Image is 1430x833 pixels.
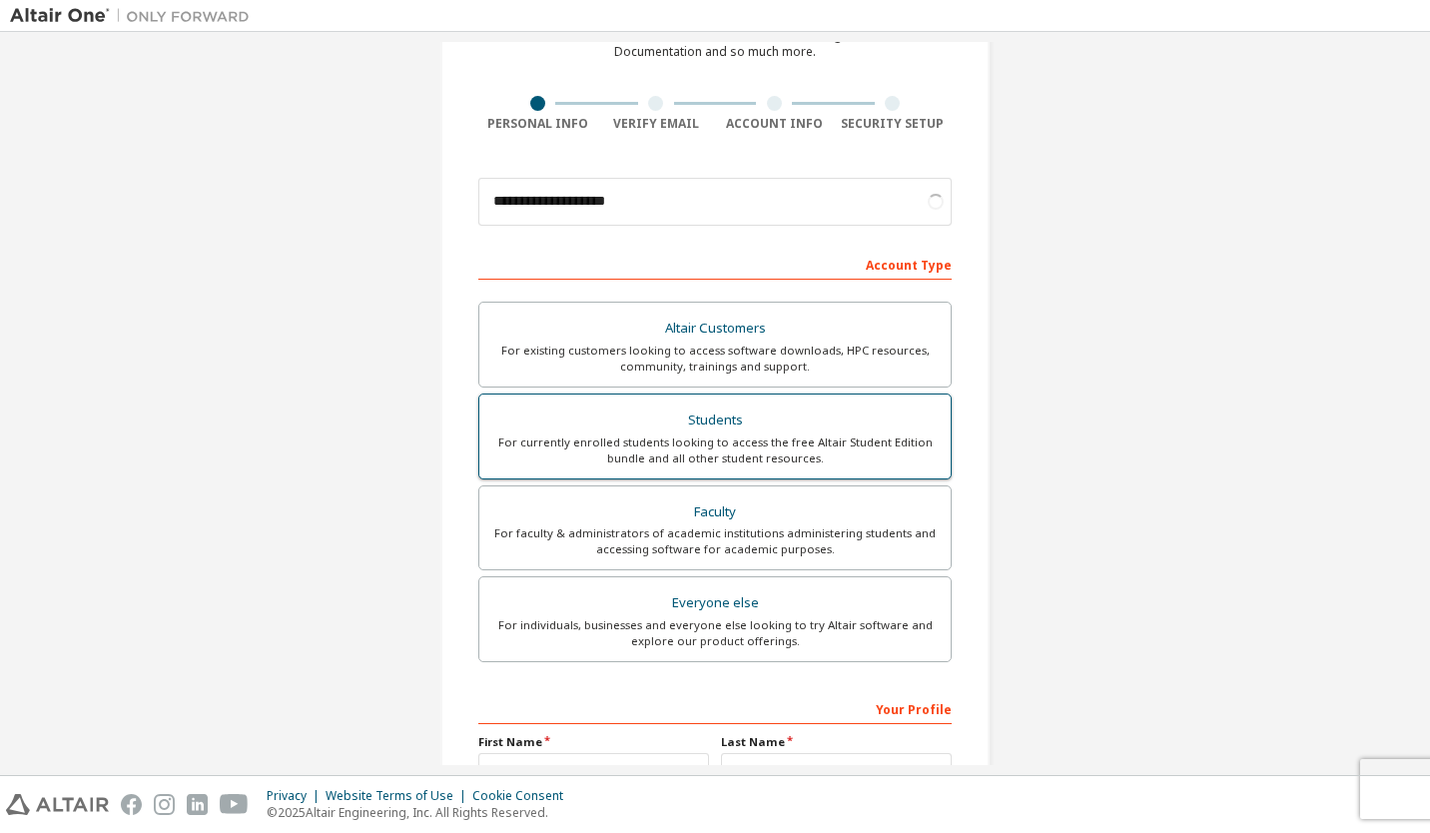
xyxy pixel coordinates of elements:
div: Account Type [478,248,952,280]
div: For individuals, businesses and everyone else looking to try Altair software and explore our prod... [491,617,939,649]
div: Faculty [491,498,939,526]
img: altair_logo.svg [6,794,109,815]
div: Everyone else [491,589,939,617]
div: Your Profile [478,692,952,724]
div: Privacy [267,788,326,804]
div: Security Setup [834,116,953,132]
img: linkedin.svg [187,794,208,815]
label: First Name [478,734,709,750]
div: Cookie Consent [472,788,575,804]
img: instagram.svg [154,794,175,815]
div: Account Info [715,116,834,132]
div: Website Terms of Use [326,788,472,804]
div: Personal Info [478,116,597,132]
div: For existing customers looking to access software downloads, HPC resources, community, trainings ... [491,343,939,375]
div: Students [491,407,939,434]
div: For Free Trials, Licenses, Downloads, Learning & Documentation and so much more. [576,28,854,60]
div: For faculty & administrators of academic institutions administering students and accessing softwa... [491,525,939,557]
img: youtube.svg [220,794,249,815]
p: © 2025 Altair Engineering, Inc. All Rights Reserved. [267,804,575,821]
div: Verify Email [597,116,716,132]
img: facebook.svg [121,794,142,815]
div: Altair Customers [491,315,939,343]
div: For currently enrolled students looking to access the free Altair Student Edition bundle and all ... [491,434,939,466]
label: Last Name [721,734,952,750]
img: Altair One [10,6,260,26]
